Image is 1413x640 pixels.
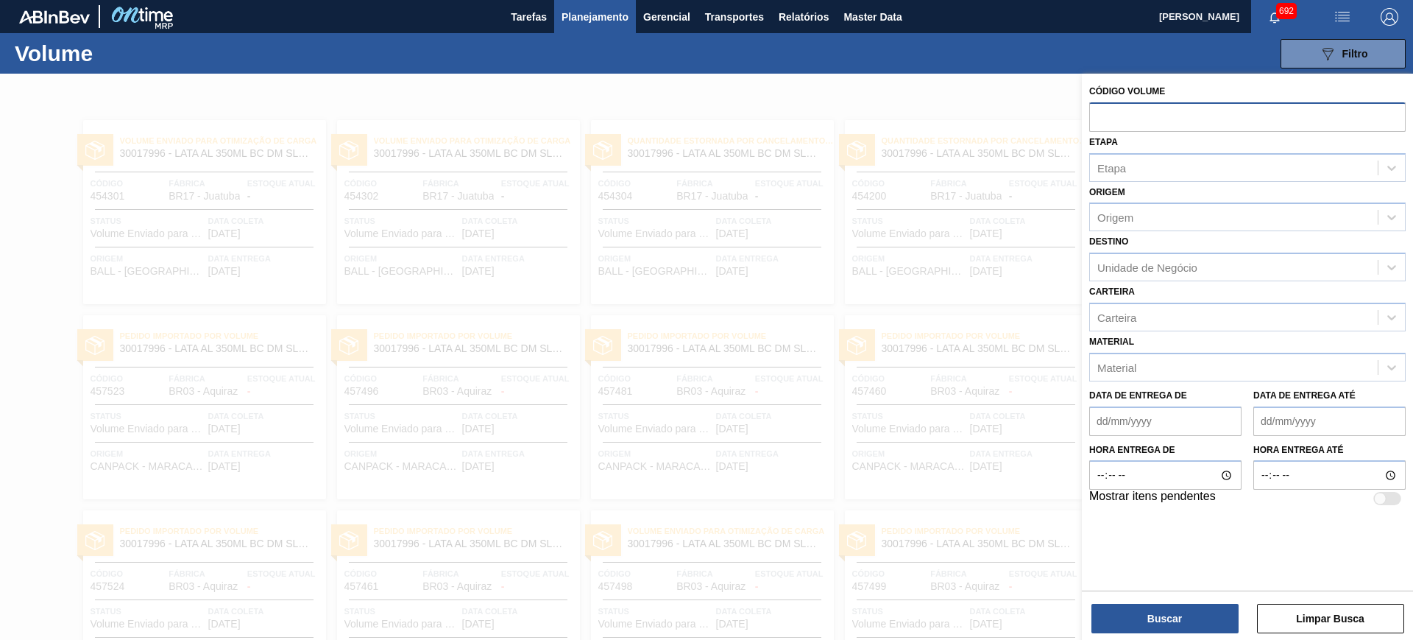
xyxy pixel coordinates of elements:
[1089,187,1125,197] label: Origem
[1281,39,1406,68] button: Filtro
[15,45,235,62] h1: Volume
[1089,490,1216,507] label: Mostrar itens pendentes
[705,8,764,26] span: Transportes
[1089,86,1165,96] label: Código Volume
[1097,161,1126,174] div: Etapa
[19,10,90,24] img: TNhmsLtSVTkK8tSr43FrP2fwEKptu5GPRR3wAAAABJRU5ErkJggg==
[1251,7,1298,27] button: Notificações
[1089,236,1128,247] label: Destino
[511,8,547,26] span: Tarefas
[1381,8,1398,26] img: Logout
[1097,361,1136,373] div: Material
[562,8,628,26] span: Planejamento
[1097,311,1136,323] div: Carteira
[1253,440,1406,461] label: Hora entrega até
[1089,390,1187,401] label: Data de Entrega de
[779,8,829,26] span: Relatórios
[1253,390,1356,401] label: Data de Entrega até
[1334,8,1351,26] img: userActions
[1089,337,1134,347] label: Material
[1089,286,1135,297] label: Carteira
[1253,407,1406,436] input: dd/mm/yyyy
[1089,407,1242,436] input: dd/mm/yyyy
[1097,211,1133,224] div: Origem
[1089,440,1242,461] label: Hora entrega de
[1097,261,1197,274] div: Unidade de Negócio
[643,8,690,26] span: Gerencial
[1089,137,1118,147] label: Etapa
[843,8,902,26] span: Master Data
[1276,3,1297,19] span: 692
[1342,48,1368,60] span: Filtro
